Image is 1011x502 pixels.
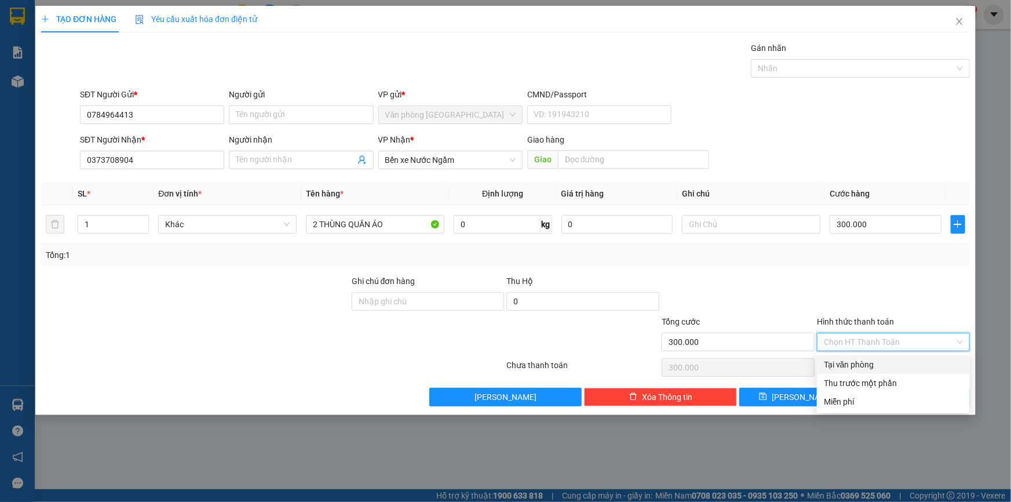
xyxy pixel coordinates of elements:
[561,189,604,198] span: Giá trị hàng
[165,216,290,233] span: Khác
[824,395,963,408] div: Miễn phí
[80,88,224,101] div: SĐT Người Gửi
[506,277,533,286] span: Thu Hộ
[475,391,536,403] span: [PERSON_NAME]
[41,14,116,24] span: TẠO ĐƠN HÀNG
[759,392,767,402] span: save
[642,391,692,403] span: Xóa Thông tin
[429,388,582,406] button: [PERSON_NAME]
[527,88,671,101] div: CMND/Passport
[955,17,964,26] span: close
[677,183,825,205] th: Ghi chú
[951,215,965,234] button: plus
[357,155,367,165] span: user-add
[541,215,552,234] span: kg
[80,63,154,88] li: VP Bến xe Nước Ngầm
[527,150,558,169] span: Giao
[385,151,516,169] span: Bến xe Nước Ngầm
[824,377,963,390] div: Thu trước một phần
[158,189,202,198] span: Đơn vị tính
[584,388,737,406] button: deleteXóa Thông tin
[80,133,224,146] div: SĐT Người Nhận
[135,15,144,24] img: icon
[229,133,373,146] div: Người nhận
[352,292,505,311] input: Ghi chú đơn hàng
[558,150,709,169] input: Dọc đường
[385,106,516,123] span: Văn phòng Đà Lạt
[41,15,49,23] span: plus
[817,317,894,326] label: Hình thức thanh toán
[751,43,786,53] label: Gán nhãn
[229,88,373,101] div: Người gửi
[46,215,64,234] button: delete
[662,317,700,326] span: Tổng cước
[629,392,637,402] span: delete
[824,358,963,371] div: Tại văn phòng
[527,135,564,144] span: Giao hàng
[135,14,257,24] span: Yêu cầu xuất hóa đơn điện tử
[561,215,673,234] input: 0
[772,391,834,403] span: [PERSON_NAME]
[78,189,87,198] span: SL
[482,189,523,198] span: Định lượng
[6,63,80,101] li: VP Văn phòng [GEOGRAPHIC_DATA]
[739,388,853,406] button: save[PERSON_NAME]
[378,88,523,101] div: VP gửi
[46,249,390,261] div: Tổng: 1
[682,215,820,234] input: Ghi Chú
[306,215,444,234] input: VD: Bàn, Ghế
[306,189,344,198] span: Tên hàng
[6,6,168,49] li: Nhà xe Tài Thắng
[830,189,870,198] span: Cước hàng
[506,359,661,379] div: Chưa thanh toán
[943,6,976,38] button: Close
[951,220,965,229] span: plus
[378,135,411,144] span: VP Nhận
[352,277,415,286] label: Ghi chú đơn hàng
